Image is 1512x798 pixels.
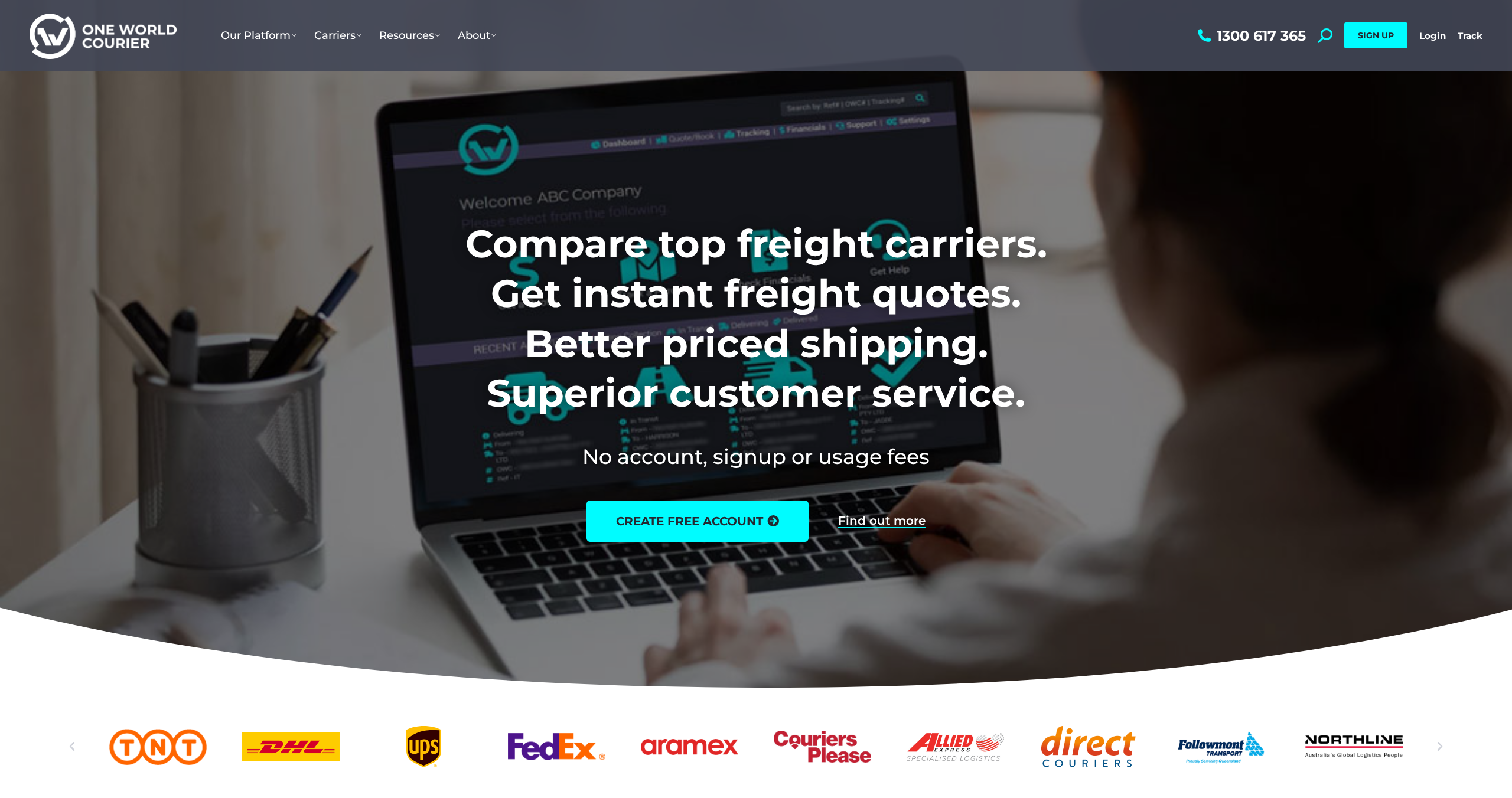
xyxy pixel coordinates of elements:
a: create free account [586,501,809,542]
div: 10 / 25 [1172,726,1270,767]
a: Login [1419,30,1446,41]
a: About [449,17,505,54]
h2: No account, signup or usage fees [387,442,1125,471]
a: Carriers [305,17,370,54]
img: One World Courier [30,12,177,60]
div: 2 / 25 [109,726,207,767]
div: 9 / 25 [1039,726,1137,767]
a: Find out more [838,515,926,528]
a: Track [1458,30,1482,41]
a: 1300 617 365 [1195,28,1306,43]
span: SIGN UP [1358,30,1394,41]
span: Our Platform [221,29,296,42]
div: 6 / 25 [641,726,738,767]
div: 3 / 25 [242,726,340,767]
a: SIGN UP [1344,22,1407,48]
span: Carriers [314,29,361,42]
a: FedEx logo [508,726,605,767]
div: 5 / 25 [508,726,605,767]
span: Resources [379,29,440,42]
div: 11 / 25 [1305,726,1403,767]
div: 8 / 25 [907,726,1004,767]
a: TNT logo Australian freight company [109,726,207,767]
a: Direct Couriers logo [1039,726,1137,767]
h1: Compare top freight carriers. Get instant freight quotes. Better priced shipping. Superior custom... [387,219,1125,418]
div: 7 / 25 [774,726,871,767]
div: Slides [109,726,1403,767]
a: Followmont transoirt web logo [1172,726,1270,767]
a: Allied Express logo [907,726,1004,767]
div: 4 / 25 [375,726,472,767]
a: UPS logo [375,726,472,767]
a: Aramex_logo [641,726,738,767]
a: DHl logo [242,726,340,767]
a: Northline logo [1305,726,1403,767]
span: About [458,29,496,42]
a: Couriers Please logo [774,726,871,767]
a: Resources [370,17,449,54]
a: Our Platform [212,17,305,54]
